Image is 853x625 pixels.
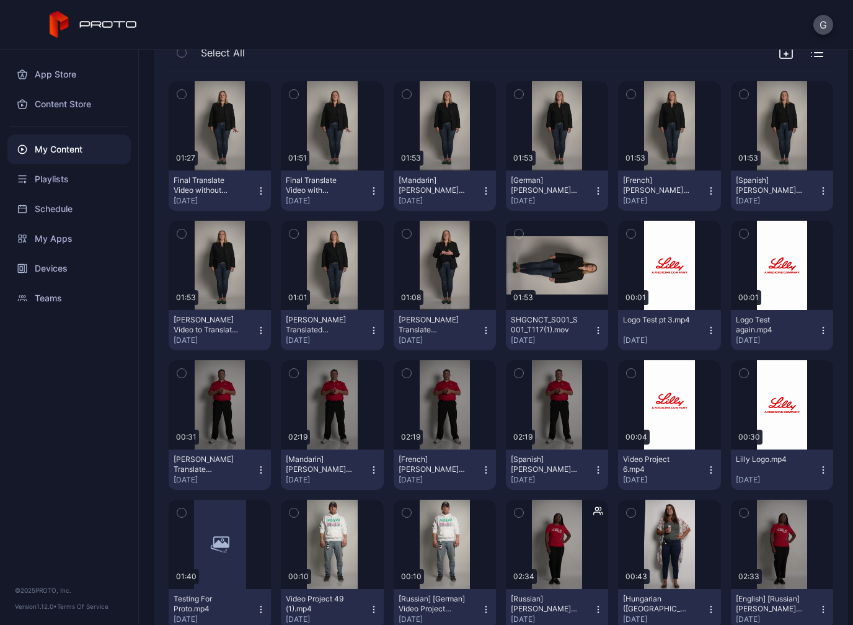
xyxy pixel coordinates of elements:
[736,335,818,345] div: [DATE]
[286,454,354,474] div: [Mandarin] greg-clinical-research-screening-diabetes-cardio-wm.mp4
[201,45,245,60] span: Select All
[511,196,593,206] div: [DATE]
[174,614,256,624] div: [DATE]
[174,594,242,614] div: Testing For Proto.mp4
[7,254,131,283] a: Devices
[511,454,579,474] div: [Spanish] greg-clinical-research-screening-diabetes-cardio-wm.mp4
[7,283,131,313] a: Teams
[623,475,705,485] div: [DATE]
[736,196,818,206] div: [DATE]
[399,175,467,195] div: [Mandarin] Janelle Video to Translate for Mouth.mp4
[169,171,271,211] button: Final Translate Video without Mandarin.mp4[DATE]
[169,450,271,490] button: [PERSON_NAME] Translate Video.mp4[DATE]
[506,171,608,211] button: [German] [PERSON_NAME] Video to Translate for Mouth.mp4[DATE]
[281,310,383,350] button: [PERSON_NAME] Translated Video.mp4[DATE]
[399,335,481,345] div: [DATE]
[511,594,579,614] div: [Russian] kimberly-clinical-research-screening-diabetes-cardio-wm-2.mp4
[731,171,833,211] button: [Spanish] [PERSON_NAME] Video to Translate for Mouth.mp4[DATE]
[511,614,593,624] div: [DATE]
[736,315,804,335] div: Logo Test again.mp4
[174,315,242,335] div: Janelle Video to Translate for Mouth.mp4
[394,171,496,211] button: [Mandarin] [PERSON_NAME] Video to Translate for Mouth.mp4[DATE]
[618,310,720,350] button: Logo Test pt 3.mp4[DATE]
[169,310,271,350] button: [PERSON_NAME] Video to Translate for Mouth.mp4[DATE]
[174,454,242,474] div: Greg Ai Translate Video.mp4
[623,196,705,206] div: [DATE]
[618,171,720,211] button: [French] [PERSON_NAME] Video to Translate for Mouth.mp4[DATE]
[623,454,691,474] div: Video Project 6.mp4
[281,450,383,490] button: [Mandarin] [PERSON_NAME]-clinical-research-screening-[MEDICAL_DATA]-cardio-wm.mp4[DATE]
[623,175,691,195] div: [French] Janelle Video to Translate for Mouth.mp4
[286,175,354,195] div: Final Translate Video with Mandarin.mp4
[623,614,705,624] div: [DATE]
[394,310,496,350] button: [PERSON_NAME] Translate Base.mp4[DATE]
[286,335,368,345] div: [DATE]
[731,450,833,490] button: Lilly Logo.mp4[DATE]
[399,454,467,474] div: [French] greg-clinical-research-screening-diabetes-cardio-wm.mp4
[286,315,354,335] div: Janelle Translated Video.mp4
[623,335,705,345] div: [DATE]
[399,614,481,624] div: [DATE]
[506,310,608,350] button: SHGCNCT_S001_S001_T117(1).mov[DATE]
[511,175,579,195] div: [German] Janelle Video to Translate for Mouth.mp4
[174,196,256,206] div: [DATE]
[394,450,496,490] button: [French] [PERSON_NAME]-clinical-research-screening-[MEDICAL_DATA]-cardio-wm.mp4[DATE]
[399,196,481,206] div: [DATE]
[286,614,368,624] div: [DATE]
[511,315,579,335] div: SHGCNCT_S001_S001_T117(1).mov
[281,171,383,211] button: Final Translate Video with Mandarin.mp4[DATE]
[15,585,123,595] div: © 2025 PROTO, Inc.
[174,475,256,485] div: [DATE]
[399,594,467,614] div: [Russian] [German] Video Project 49.mp4
[7,89,131,119] a: Content Store
[7,224,131,254] a: My Apps
[286,594,354,614] div: Video Project 49 (1).mp4
[57,603,108,610] a: Terms Of Service
[736,594,804,614] div: [English] [Russian] kimberly-clinical-research-screening-diabetes-cardio-wm-2.mp4
[813,15,833,35] button: G
[736,475,818,485] div: [DATE]
[731,310,833,350] button: Logo Test again.mp4[DATE]
[618,450,720,490] button: Video Project 6.mp4[DATE]
[15,603,57,610] span: Version 1.12.0 •
[623,315,691,325] div: Logo Test pt 3.mp4
[399,315,467,335] div: Janelle Translate Base.mp4
[399,475,481,485] div: [DATE]
[7,135,131,164] a: My Content
[7,164,131,194] a: Playlists
[286,196,368,206] div: [DATE]
[506,450,608,490] button: [Spanish] [PERSON_NAME]-clinical-research-screening-[MEDICAL_DATA]-cardio-wm.mp4[DATE]
[736,614,818,624] div: [DATE]
[174,335,256,345] div: [DATE]
[623,594,691,614] div: [Hungarian (Hungary)] video.mov
[7,60,131,89] a: App Store
[511,335,593,345] div: [DATE]
[174,175,242,195] div: Final Translate Video without Mandarin.mp4
[736,175,804,195] div: [Spanish] Janelle Video to Translate for Mouth.mp4
[7,194,131,224] a: Schedule
[286,475,368,485] div: [DATE]
[736,454,804,464] div: Lilly Logo.mp4
[511,475,593,485] div: [DATE]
